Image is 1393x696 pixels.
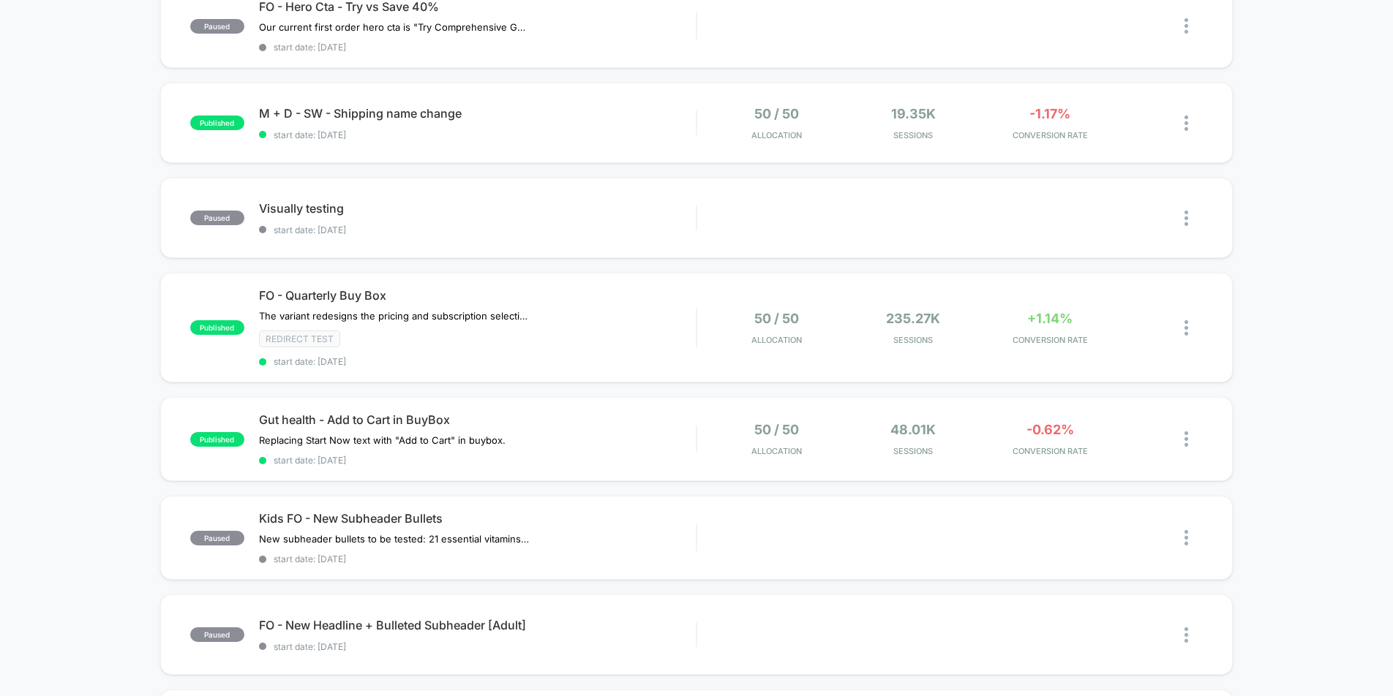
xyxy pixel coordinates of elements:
[754,422,799,437] span: 50 / 50
[259,310,530,322] span: The variant redesigns the pricing and subscription selection interface by introducing a more stru...
[751,335,802,345] span: Allocation
[886,311,940,326] span: 235.27k
[754,106,799,121] span: 50 / 50
[1026,422,1074,437] span: -0.62%
[259,553,696,564] span: start date: [DATE]
[1184,431,1188,447] img: close
[259,330,340,347] span: Redirect Test
[1184,627,1188,643] img: close
[259,641,696,652] span: start date: [DATE]
[751,130,802,140] span: Allocation
[259,511,696,526] span: Kids FO - New Subheader Bullets
[259,356,696,367] span: start date: [DATE]
[259,533,530,545] span: New subheader bullets to be tested: 21 essential vitamins from 100% organic fruits & veggiesSuppo...
[259,21,530,33] span: Our current first order hero cta is "Try Comprehensive Gummies". We are testing it against "Save ...
[751,446,802,456] span: Allocation
[259,42,696,53] span: start date: [DATE]
[1184,116,1188,131] img: close
[890,422,936,437] span: 48.01k
[259,412,696,427] span: Gut health - Add to Cart in BuyBox
[1184,211,1188,226] img: close
[259,434,506,446] span: Replacing Start Now text with "Add to Cart" in buybox.
[754,311,799,326] span: 50 / 50
[1027,311,1073,326] span: +1.14%
[985,130,1115,140] span: CONVERSION RATE
[849,335,978,345] span: Sessions
[985,446,1115,456] span: CONVERSION RATE
[849,446,978,456] span: Sessions
[1184,320,1188,336] img: close
[259,618,696,632] span: FO - New Headline + Bulleted Subheader [Adult]
[190,320,244,335] span: published
[259,224,696,235] span: start date: [DATE]
[849,130,978,140] span: Sessions
[190,116,244,130] span: published
[190,627,244,642] span: paused
[190,432,244,447] span: published
[190,531,244,545] span: paused
[259,288,696,303] span: FO - Quarterly Buy Box
[190,19,244,34] span: paused
[259,106,696,121] span: M + D - SW - Shipping name change
[1184,530,1188,545] img: close
[985,335,1115,345] span: CONVERSION RATE
[1029,106,1070,121] span: -1.17%
[891,106,936,121] span: 19.35k
[259,129,696,140] span: start date: [DATE]
[190,211,244,225] span: paused
[259,201,696,216] span: Visually testing
[1184,18,1188,34] img: close
[259,455,696,466] span: start date: [DATE]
